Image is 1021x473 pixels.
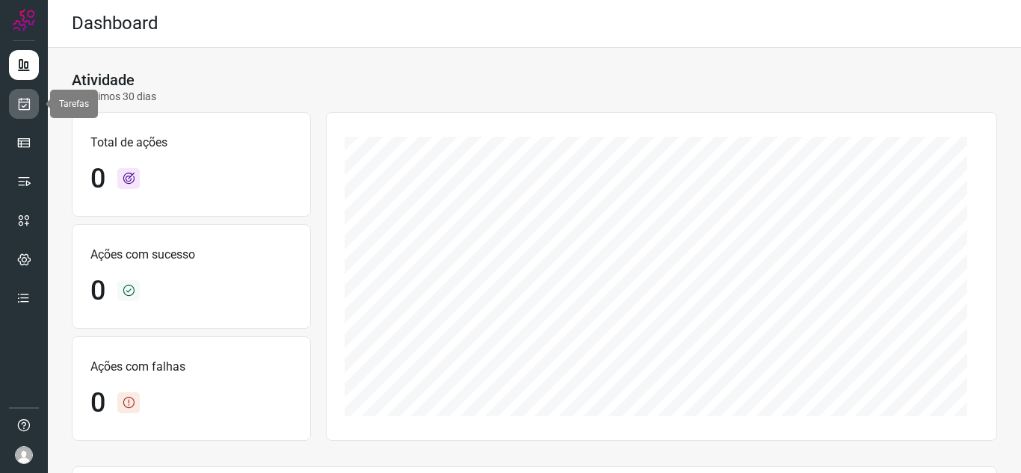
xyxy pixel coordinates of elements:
[72,71,135,89] h3: Atividade
[90,358,292,376] p: Ações com falhas
[15,446,33,464] img: avatar-user-boy.jpg
[90,246,292,264] p: Ações com sucesso
[90,163,105,195] h1: 0
[90,275,105,307] h1: 0
[72,89,156,105] p: Últimos 30 dias
[59,99,89,109] span: Tarefas
[90,387,105,419] h1: 0
[13,9,35,31] img: Logo
[90,134,292,152] p: Total de ações
[72,13,158,34] h2: Dashboard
